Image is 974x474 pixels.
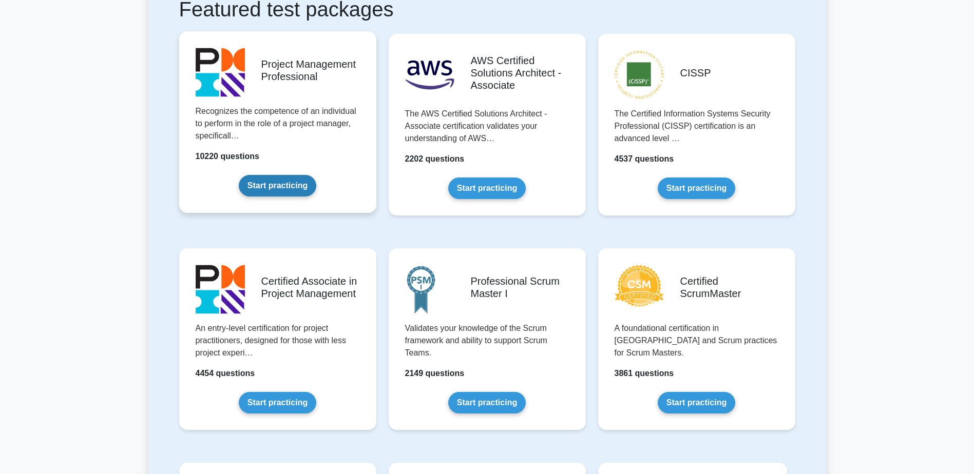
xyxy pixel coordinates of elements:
[448,177,526,199] a: Start practicing
[448,392,526,413] a: Start practicing
[658,392,735,413] a: Start practicing
[658,177,735,199] a: Start practicing
[239,392,316,413] a: Start practicing
[239,175,316,196] a: Start practicing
